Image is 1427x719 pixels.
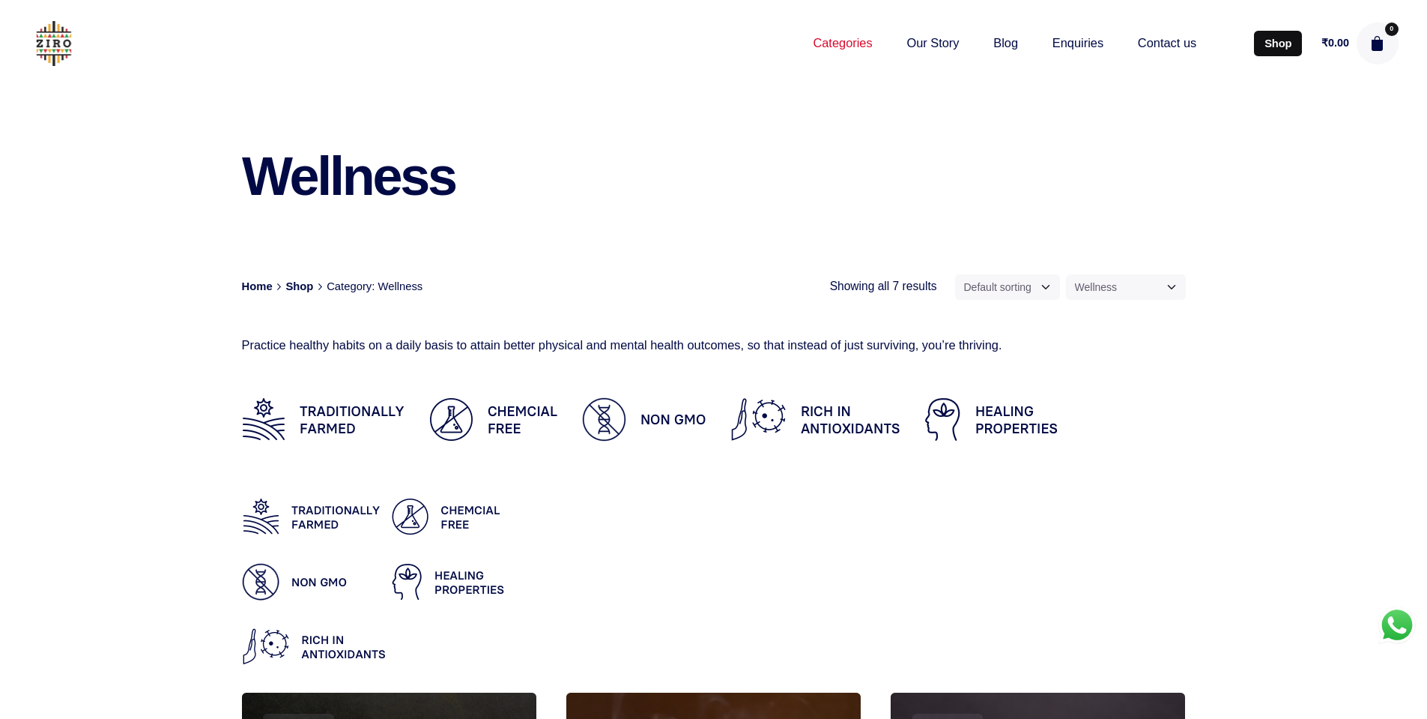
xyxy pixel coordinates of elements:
button: cart [1357,22,1399,64]
p: Practice healthy habits on a daily basis to attain better physical and mental health outcomes, so... [242,335,1186,355]
a: ₹0.00 [1321,37,1349,49]
span: Enquiries [1052,35,1103,51]
span: Contact us [1138,35,1196,51]
bdi: 0.00 [1321,37,1349,49]
nav: breadcrumb [242,251,423,323]
a: ZIRO [28,15,79,72]
h1: Wellness [242,149,855,203]
a: Shop [1254,31,1302,56]
img: Wellness-mobile.png [242,484,521,680]
span: Blog [993,35,1018,51]
a: Home [242,280,273,292]
span: 0 [1385,22,1399,36]
select: Shop order [955,274,1060,300]
span: Categories [813,35,872,51]
a: Categories [796,27,890,60]
p: Showing all 7 results [830,277,937,296]
a: Our Story [890,27,977,60]
span: Category: Wellness [327,280,422,292]
div: WhatsApp us [1378,607,1416,644]
span: Our Story [906,35,959,51]
a: Contact us [1121,27,1214,60]
div: filter-overlay [830,266,1186,308]
a: Blog [976,27,1035,60]
a: Shop [285,280,313,292]
span: ₹ [1321,37,1328,49]
img: Wellness-web.png [242,367,1088,472]
img: ZIRO [28,21,79,66]
a: Enquiries [1035,27,1121,60]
